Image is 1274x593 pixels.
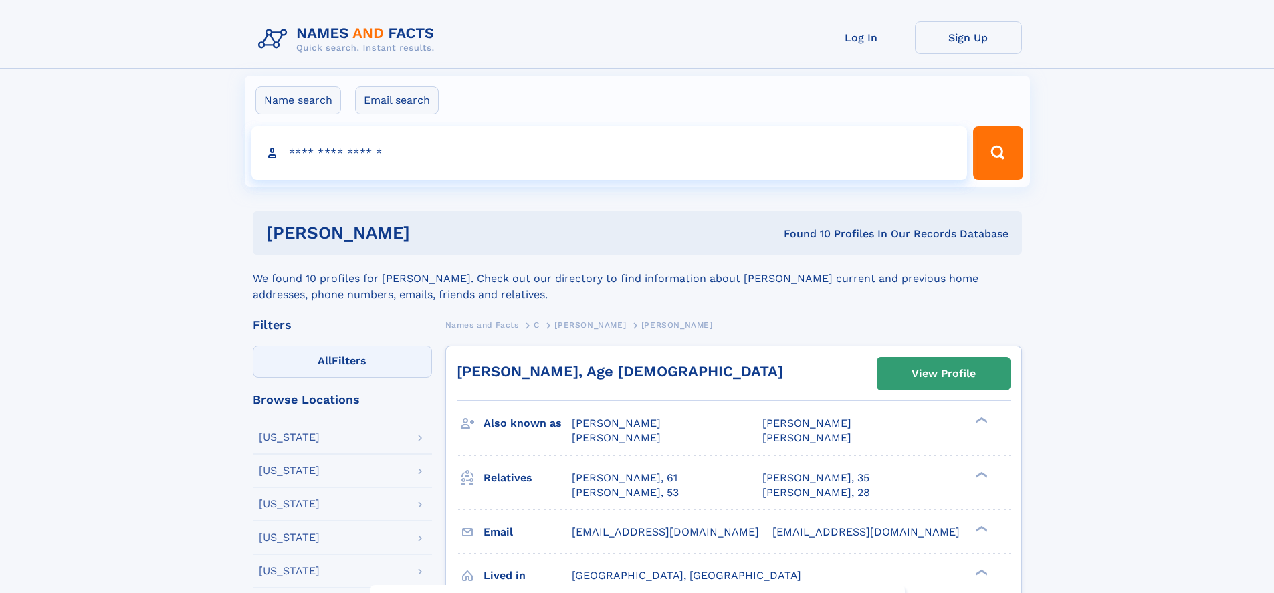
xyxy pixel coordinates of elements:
[762,485,870,500] a: [PERSON_NAME], 28
[572,525,759,538] span: [EMAIL_ADDRESS][DOMAIN_NAME]
[255,86,341,114] label: Name search
[572,471,677,485] a: [PERSON_NAME], 61
[259,566,320,576] div: [US_STATE]
[762,431,851,444] span: [PERSON_NAME]
[534,316,540,333] a: C
[554,320,626,330] span: [PERSON_NAME]
[259,465,320,476] div: [US_STATE]
[877,358,1010,390] a: View Profile
[253,394,432,406] div: Browse Locations
[253,319,432,331] div: Filters
[597,227,1008,241] div: Found 10 Profiles In Our Records Database
[253,21,445,57] img: Logo Names and Facts
[445,316,519,333] a: Names and Facts
[484,564,572,587] h3: Lived in
[484,412,572,435] h3: Also known as
[259,532,320,543] div: [US_STATE]
[912,358,976,389] div: View Profile
[534,320,540,330] span: C
[762,471,869,485] a: [PERSON_NAME], 35
[762,417,851,429] span: [PERSON_NAME]
[355,86,439,114] label: Email search
[973,126,1023,180] button: Search Button
[572,417,661,429] span: [PERSON_NAME]
[572,431,661,444] span: [PERSON_NAME]
[457,363,783,380] a: [PERSON_NAME], Age [DEMOGRAPHIC_DATA]
[259,432,320,443] div: [US_STATE]
[808,21,915,54] a: Log In
[915,21,1022,54] a: Sign Up
[641,320,713,330] span: [PERSON_NAME]
[253,346,432,378] label: Filters
[972,524,988,533] div: ❯
[253,255,1022,303] div: We found 10 profiles for [PERSON_NAME]. Check out our directory to find information about [PERSON...
[972,568,988,576] div: ❯
[972,416,988,425] div: ❯
[972,470,988,479] div: ❯
[251,126,968,180] input: search input
[484,521,572,544] h3: Email
[554,316,626,333] a: [PERSON_NAME]
[266,225,597,241] h1: [PERSON_NAME]
[572,485,679,500] a: [PERSON_NAME], 53
[484,467,572,489] h3: Relatives
[318,354,332,367] span: All
[772,525,960,538] span: [EMAIL_ADDRESS][DOMAIN_NAME]
[572,569,801,582] span: [GEOGRAPHIC_DATA], [GEOGRAPHIC_DATA]
[259,499,320,509] div: [US_STATE]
